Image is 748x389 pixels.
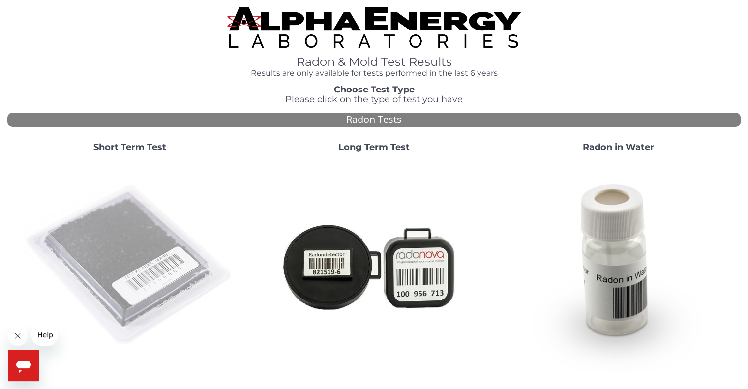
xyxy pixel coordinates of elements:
[93,142,166,152] strong: Short Term Test
[227,56,520,68] h1: Radon & Mold Test Results
[285,94,463,105] span: Please click on the type of test you have
[227,7,520,48] img: TightCrop.jpg
[7,113,741,127] div: Radon Tests
[8,326,28,346] iframe: Close message
[513,160,724,371] img: RadoninWater.jpg
[338,142,410,152] strong: Long Term Test
[24,160,236,371] img: ShortTerm.jpg
[227,69,520,78] h4: Results are only available for tests performed in the last 6 years
[583,142,654,152] strong: Radon in Water
[269,160,480,371] img: Radtrak2vsRadtrak3.jpg
[31,324,58,346] iframe: Message from company
[8,350,39,381] iframe: Button to launch messaging window
[334,84,415,95] strong: Choose Test Type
